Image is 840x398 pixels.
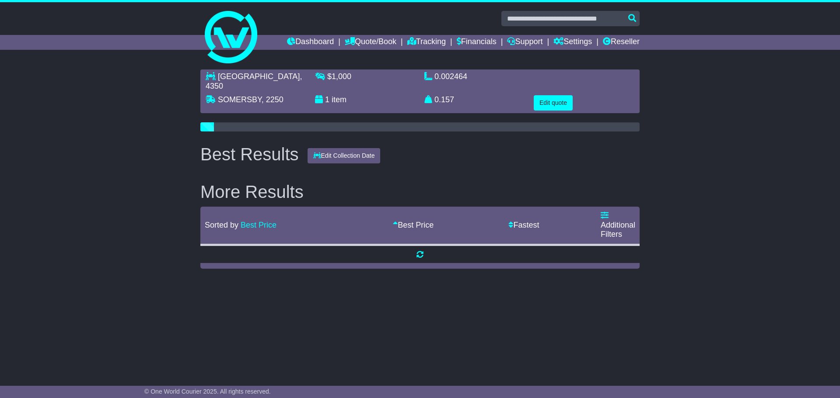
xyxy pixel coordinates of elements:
[393,221,434,229] a: Best Price
[287,35,334,50] a: Dashboard
[601,211,635,239] a: Additional Filters
[144,388,271,395] span: © One World Courier 2025. All rights reserved.
[457,35,497,50] a: Financials
[434,95,454,104] span: 0.157
[325,95,329,104] span: 1
[603,35,640,50] a: Reseller
[332,95,346,104] span: item
[308,148,381,163] button: Edit Collection Date
[508,221,539,229] a: Fastest
[407,35,446,50] a: Tracking
[206,72,302,90] span: , 4350
[241,221,276,229] a: Best Price
[332,72,351,81] span: 1,000
[534,95,573,111] button: Edit quote
[218,72,300,81] span: [GEOGRAPHIC_DATA]
[205,221,238,229] span: Sorted by
[218,95,262,104] span: SOMERSBY
[345,35,396,50] a: Quote/Book
[553,35,592,50] a: Settings
[327,72,351,81] span: $
[196,145,303,164] div: Best Results
[434,72,467,81] span: 0.002464
[262,95,283,104] span: , 2250
[507,35,542,50] a: Support
[200,182,640,201] h2: More Results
